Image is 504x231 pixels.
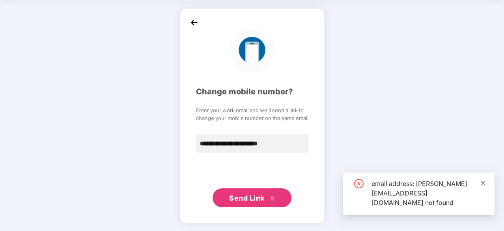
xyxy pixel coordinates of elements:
[354,179,364,188] span: close-circle
[371,179,485,207] div: email address: [PERSON_NAME][EMAIL_ADDRESS][DOMAIN_NAME] not found
[213,188,291,207] button: Send Linkdouble-right
[270,196,275,201] span: double-right
[188,17,200,28] img: back_icon
[229,194,265,202] span: Send Link
[230,28,273,71] img: logo
[196,114,308,122] span: change your mobile number on the same email
[480,180,486,186] span: close
[196,106,308,114] span: Enter your work email and we’ll send a link to
[196,86,308,98] div: Change mobile number?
